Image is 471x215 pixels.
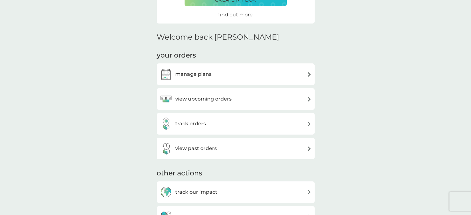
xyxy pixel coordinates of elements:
h3: view past orders [175,144,217,153]
span: find out more [218,12,253,18]
img: arrow right [307,97,312,101]
a: find out more [218,11,253,19]
img: arrow right [307,190,312,194]
h2: Welcome back [PERSON_NAME] [157,33,279,42]
h3: track our impact [175,188,217,196]
img: arrow right [307,72,312,77]
h3: track orders [175,120,206,128]
img: arrow right [307,146,312,151]
h3: view upcoming orders [175,95,232,103]
h3: other actions [157,169,202,178]
h3: your orders [157,51,196,60]
img: arrow right [307,122,312,126]
h3: manage plans [175,70,212,78]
